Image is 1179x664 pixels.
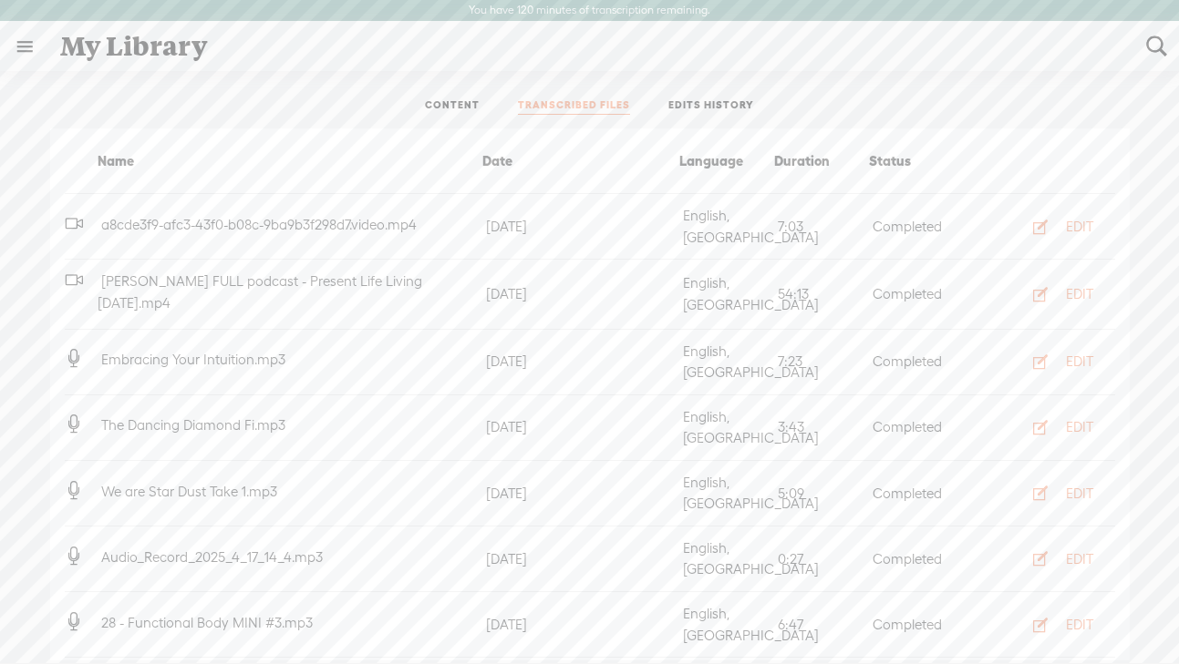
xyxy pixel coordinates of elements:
[679,341,774,383] div: English, [GEOGRAPHIC_DATA]
[774,283,869,305] div: 54:13
[1066,616,1093,634] div: EDIT
[1066,352,1093,371] div: EDIT
[65,150,479,172] div: Name
[869,483,964,505] div: Completed
[679,472,774,515] div: English, [GEOGRAPHIC_DATA]
[98,273,422,311] span: [PERSON_NAME] FULL podcast - Present Life Living [DATE].mp4
[98,217,420,232] span: a8cde3f9-afc3-43f0-b08c-9ba9b3f298d7.video.mp4
[869,216,964,238] div: Completed
[1008,212,1108,241] button: EDIT
[482,614,679,636] div: [DATE]
[98,484,281,499] span: We are Star Dust Take 1.mp3
[482,283,679,305] div: [DATE]
[676,150,770,172] div: Language
[1008,280,1108,309] button: EDIT
[1008,610,1108,639] button: EDIT
[482,548,679,570] div: [DATE]
[98,417,289,433] span: The Dancing Diamond Fi.mp3
[1066,418,1093,436] div: EDIT
[770,150,865,172] div: Duration
[98,549,326,565] span: Audio_Record_2025_4_17_14_4.mp3
[469,4,710,18] label: You have 120 minutes of transcription remaining.
[865,150,960,172] div: Status
[425,98,480,115] a: CONTENT
[482,483,679,505] div: [DATE]
[869,283,964,305] div: Completed
[869,351,964,373] div: Completed
[774,548,869,570] div: 0:27
[774,614,869,636] div: 6:47
[1066,485,1093,503] div: EDIT
[1066,285,1093,303] div: EDIT
[1008,478,1108,507] button: EDIT
[679,603,774,646] div: English, [GEOGRAPHIC_DATA]
[482,416,679,438] div: [DATE]
[774,416,869,438] div: 3:43
[479,150,676,172] div: Date
[774,216,869,238] div: 7:03
[869,548,964,570] div: Completed
[679,205,774,248] div: English, [GEOGRAPHIC_DATA]
[482,351,679,373] div: [DATE]
[518,98,630,115] a: TRANSCRIBED FILES
[98,615,316,630] span: 28 - Functional Body MINI #3.mp3
[1066,550,1093,568] div: EDIT
[47,23,1133,70] div: My Library
[679,537,774,580] div: English, [GEOGRAPHIC_DATA]
[98,352,289,367] span: Embracing Your Intuition.mp3
[679,406,774,449] div: English, [GEOGRAPHIC_DATA]
[869,416,964,438] div: Completed
[482,216,679,238] div: [DATE]
[774,351,869,373] div: 7:23
[668,98,754,115] a: EDITS HISTORY
[679,272,774,315] div: English, [GEOGRAPHIC_DATA]
[1066,218,1093,236] div: EDIT
[1008,544,1108,573] button: EDIT
[774,483,869,505] div: 5:09
[1008,413,1108,442] button: EDIT
[1008,347,1108,376] button: EDIT
[869,614,964,636] div: Completed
